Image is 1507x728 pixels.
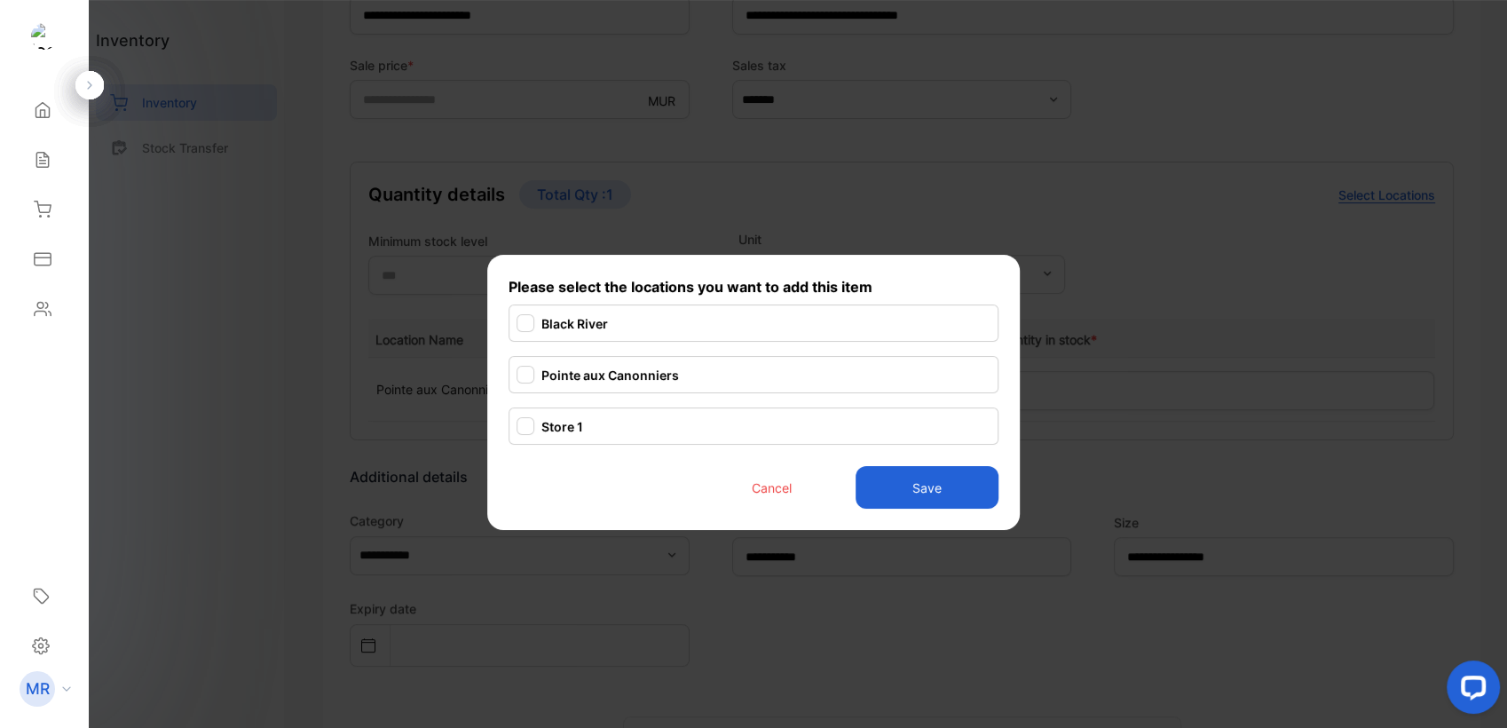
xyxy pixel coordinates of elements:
[509,276,998,297] h6: Please select the locations you want to add this item
[1432,653,1507,728] iframe: LiveChat chat widget
[541,316,608,331] label: Black River
[856,466,998,509] button: Save
[541,368,679,383] label: Pointe aux Canonniers
[709,466,834,509] button: Cancel
[541,419,583,434] label: Store 1
[31,23,58,50] img: logo
[26,677,50,700] p: MR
